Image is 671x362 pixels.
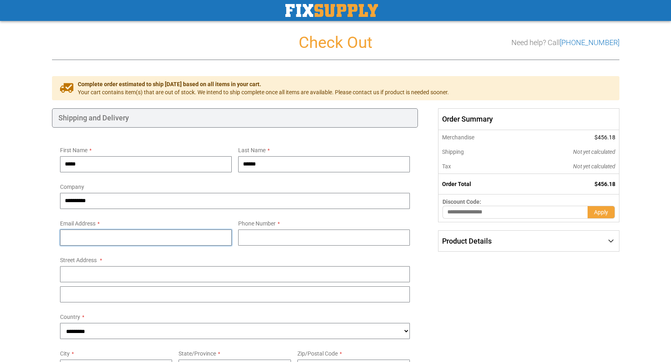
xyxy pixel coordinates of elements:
[438,130,519,145] th: Merchandise
[560,38,619,47] a: [PHONE_NUMBER]
[442,149,464,155] span: Shipping
[442,181,471,187] strong: Order Total
[438,108,619,130] span: Order Summary
[60,350,70,357] span: City
[60,184,84,190] span: Company
[52,108,418,128] div: Shipping and Delivery
[60,314,80,320] span: Country
[594,134,615,141] span: $456.18
[78,80,449,88] span: Complete order estimated to ship [DATE] based on all items in your cart.
[511,39,619,47] h3: Need help? Call
[442,199,481,205] span: Discount Code:
[573,163,615,170] span: Not yet calculated
[588,206,615,219] button: Apply
[179,350,216,357] span: State/Province
[285,4,378,17] a: store logo
[438,159,519,174] th: Tax
[594,209,608,215] span: Apply
[594,181,615,187] span: $456.18
[238,220,276,227] span: Phone Number
[60,147,87,153] span: First Name
[573,149,615,155] span: Not yet calculated
[78,88,449,96] span: Your cart contains item(s) that are out of stock. We intend to ship complete once all items are a...
[297,350,338,357] span: Zip/Postal Code
[52,34,619,52] h1: Check Out
[238,147,266,153] span: Last Name
[285,4,378,17] img: Fix Industrial Supply
[60,257,97,263] span: Street Address
[442,237,492,245] span: Product Details
[60,220,96,227] span: Email Address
